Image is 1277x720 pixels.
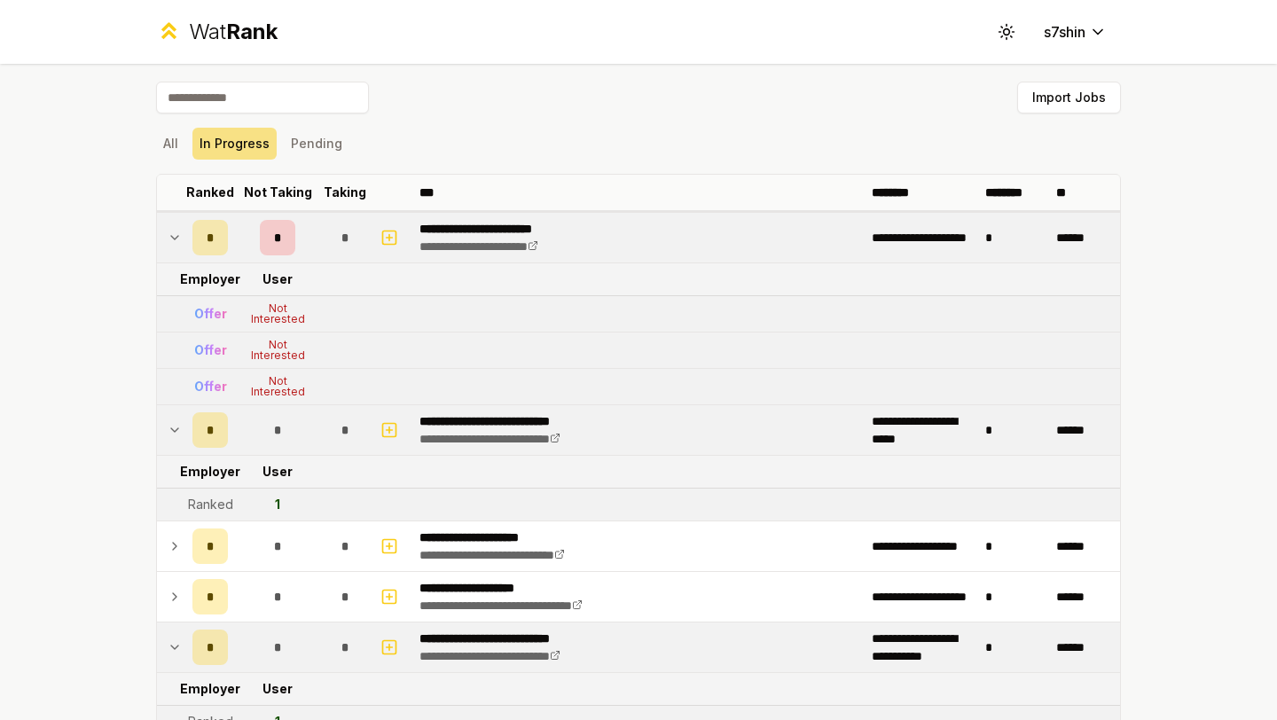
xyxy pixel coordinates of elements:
button: s7shin [1030,16,1121,48]
td: User [235,456,320,488]
div: Wat [189,18,278,46]
td: Employer [185,673,235,705]
span: Rank [226,19,278,44]
p: Not Taking [244,184,312,201]
div: Offer [194,378,227,395]
button: All [156,128,185,160]
div: Not Interested [242,303,313,325]
td: Employer [185,263,235,295]
span: s7shin [1044,21,1085,43]
a: WatRank [156,18,278,46]
div: Offer [194,305,227,323]
div: 1 [275,496,280,513]
div: Not Interested [242,340,313,361]
div: Offer [194,341,227,359]
div: Ranked [188,496,233,513]
button: Pending [284,128,349,160]
button: In Progress [192,128,277,160]
div: Not Interested [242,376,313,397]
button: Import Jobs [1017,82,1121,113]
td: Employer [185,456,235,488]
td: User [235,673,320,705]
p: Ranked [186,184,234,201]
td: User [235,263,320,295]
p: Taking [324,184,366,201]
